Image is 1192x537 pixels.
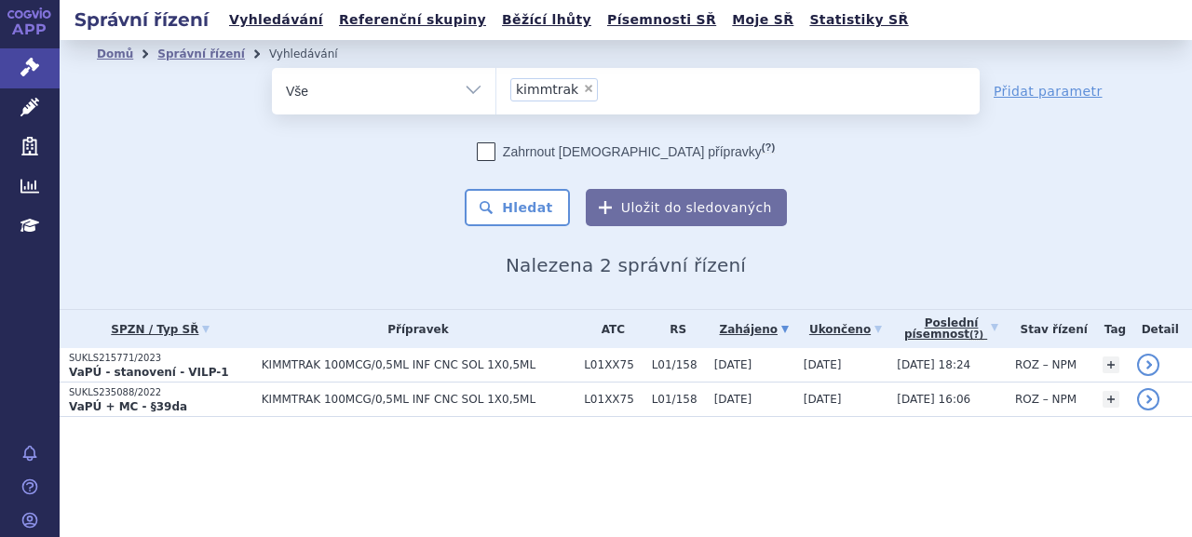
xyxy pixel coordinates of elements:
[643,310,705,348] th: RS
[575,310,642,348] th: ATC
[1093,310,1129,348] th: Tag
[602,7,722,33] a: Písemnosti SŘ
[603,77,614,101] input: kimmtrak
[1103,356,1119,373] a: +
[69,316,252,342] a: SPZN / Typ SŘ
[1015,358,1077,371] span: ROZ – NPM
[762,141,775,154] abbr: (?)
[262,393,575,406] span: KIMMTRAK 100MCG/0,5ML INF CNC SOL 1X0,5ML
[714,358,752,371] span: [DATE]
[586,189,787,226] button: Uložit do sledovaných
[804,7,914,33] a: Statistiky SŘ
[516,83,578,96] span: kimmtrak
[584,358,642,371] span: L01XX75
[223,7,329,33] a: Vyhledávání
[1137,388,1159,410] a: detail
[69,352,252,365] p: SUKLS215771/2023
[262,358,575,371] span: KIMMTRAK 100MCG/0,5ML INF CNC SOL 1X0,5ML
[69,366,229,379] strong: VaPÚ - stanovení - VILP-1
[584,393,642,406] span: L01XX75
[714,393,752,406] span: [DATE]
[897,358,970,371] span: [DATE] 18:24
[804,393,842,406] span: [DATE]
[652,393,705,406] span: L01/158
[1006,310,1093,348] th: Stav řízení
[804,358,842,371] span: [DATE]
[465,189,570,226] button: Hledat
[157,47,245,60] a: Správní řízení
[1103,391,1119,408] a: +
[477,142,775,161] label: Zahrnout [DEMOGRAPHIC_DATA] přípravky
[252,310,575,348] th: Přípravek
[804,316,887,342] a: Ukončeno
[897,393,970,406] span: [DATE] 16:06
[69,386,252,399] p: SUKLS235088/2022
[652,358,705,371] span: L01/158
[1137,354,1159,376] a: detail
[994,82,1103,101] a: Přidat parametr
[69,400,187,413] strong: VaPÚ + MC - §39da
[506,254,746,276] span: Nalezena 2 správní řízení
[969,329,983,341] abbr: (?)
[60,7,223,33] h2: Správní řízení
[496,7,597,33] a: Běžící lhůty
[1015,393,1077,406] span: ROZ – NPM
[583,83,594,94] span: ×
[714,316,794,342] a: Zahájeno
[333,7,492,33] a: Referenční skupiny
[269,40,362,68] li: Vyhledávání
[726,7,799,33] a: Moje SŘ
[897,310,1006,348] a: Poslednípísemnost(?)
[97,47,133,60] a: Domů
[1128,310,1192,348] th: Detail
